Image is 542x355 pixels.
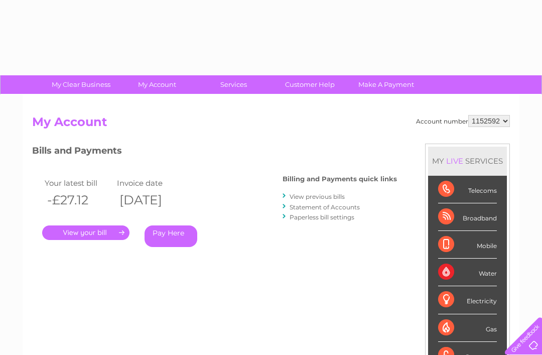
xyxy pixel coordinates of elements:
[290,203,360,211] a: Statement of Accounts
[116,75,199,94] a: My Account
[416,115,510,127] div: Account number
[192,75,275,94] a: Services
[438,286,497,314] div: Electricity
[438,314,497,342] div: Gas
[438,259,497,286] div: Water
[438,231,497,259] div: Mobile
[114,176,187,190] td: Invoice date
[145,225,197,247] a: Pay Here
[40,75,122,94] a: My Clear Business
[283,175,397,183] h4: Billing and Payments quick links
[438,176,497,203] div: Telecoms
[114,190,187,210] th: [DATE]
[438,203,497,231] div: Broadband
[268,75,351,94] a: Customer Help
[32,144,397,161] h3: Bills and Payments
[42,225,129,240] a: .
[290,193,345,200] a: View previous bills
[428,147,507,175] div: MY SERVICES
[42,190,114,210] th: -£27.12
[290,213,354,221] a: Paperless bill settings
[444,156,465,166] div: LIVE
[42,176,114,190] td: Your latest bill
[32,115,510,134] h2: My Account
[345,75,428,94] a: Make A Payment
